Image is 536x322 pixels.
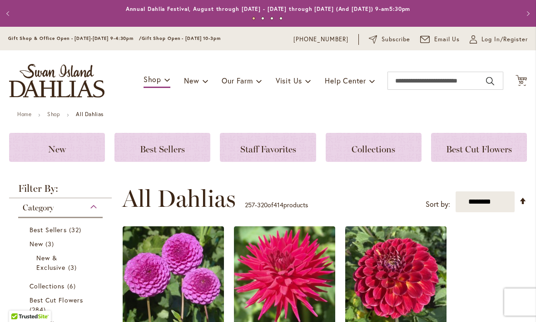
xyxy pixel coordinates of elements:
[9,64,104,98] a: store logo
[68,263,79,272] span: 3
[519,79,524,85] span: 10
[8,35,142,41] span: Gift Shop & Office Open - [DATE]-[DATE] 9-4:30pm /
[17,111,31,117] a: Home
[126,5,411,12] a: Annual Dahlia Festival, August through [DATE] - [DATE] through [DATE] (And [DATE]) 9-am5:30pm
[140,144,185,155] span: Best Sellers
[30,239,43,248] span: New
[273,200,283,209] span: 414
[252,17,255,20] button: 1 of 4
[48,144,66,155] span: New
[325,76,366,85] span: Help Center
[30,295,94,314] a: Best Cut Flowers
[293,35,348,44] a: [PHONE_NUMBER]
[276,76,302,85] span: Visit Us
[245,198,308,212] p: - of products
[30,225,67,234] span: Best Sellers
[245,200,255,209] span: 257
[240,144,296,155] span: Staff Favorites
[7,290,32,315] iframe: Launch Accessibility Center
[30,281,94,291] a: Collections
[67,281,78,291] span: 6
[426,196,450,213] label: Sort by:
[222,76,253,85] span: Our Farm
[352,144,395,155] span: Collections
[220,133,316,162] a: Staff Favorites
[122,185,236,212] span: All Dahlias
[30,296,83,304] span: Best Cut Flowers
[142,35,221,41] span: Gift Shop Open - [DATE] 10-3pm
[369,35,410,44] a: Subscribe
[516,75,527,87] button: 10
[30,239,94,249] a: New
[30,305,48,314] span: 284
[76,111,104,117] strong: All Dahlias
[446,144,512,155] span: Best Cut Flowers
[420,35,460,44] a: Email Us
[144,74,161,84] span: Shop
[470,35,528,44] a: Log In/Register
[257,200,268,209] span: 320
[279,17,283,20] button: 4 of 4
[434,35,460,44] span: Email Us
[481,35,528,44] span: Log In/Register
[9,133,105,162] a: New
[45,239,56,249] span: 3
[114,133,210,162] a: Best Sellers
[326,133,422,162] a: Collections
[382,35,410,44] span: Subscribe
[9,184,112,198] strong: Filter By:
[518,5,536,23] button: Next
[30,225,94,234] a: Best Sellers
[23,203,54,213] span: Category
[36,253,87,272] a: New &amp; Exclusive
[261,17,264,20] button: 2 of 4
[270,17,273,20] button: 3 of 4
[47,111,60,117] a: Shop
[431,133,527,162] a: Best Cut Flowers
[30,282,65,290] span: Collections
[36,254,65,272] span: New & Exclusive
[184,76,199,85] span: New
[69,225,84,234] span: 32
